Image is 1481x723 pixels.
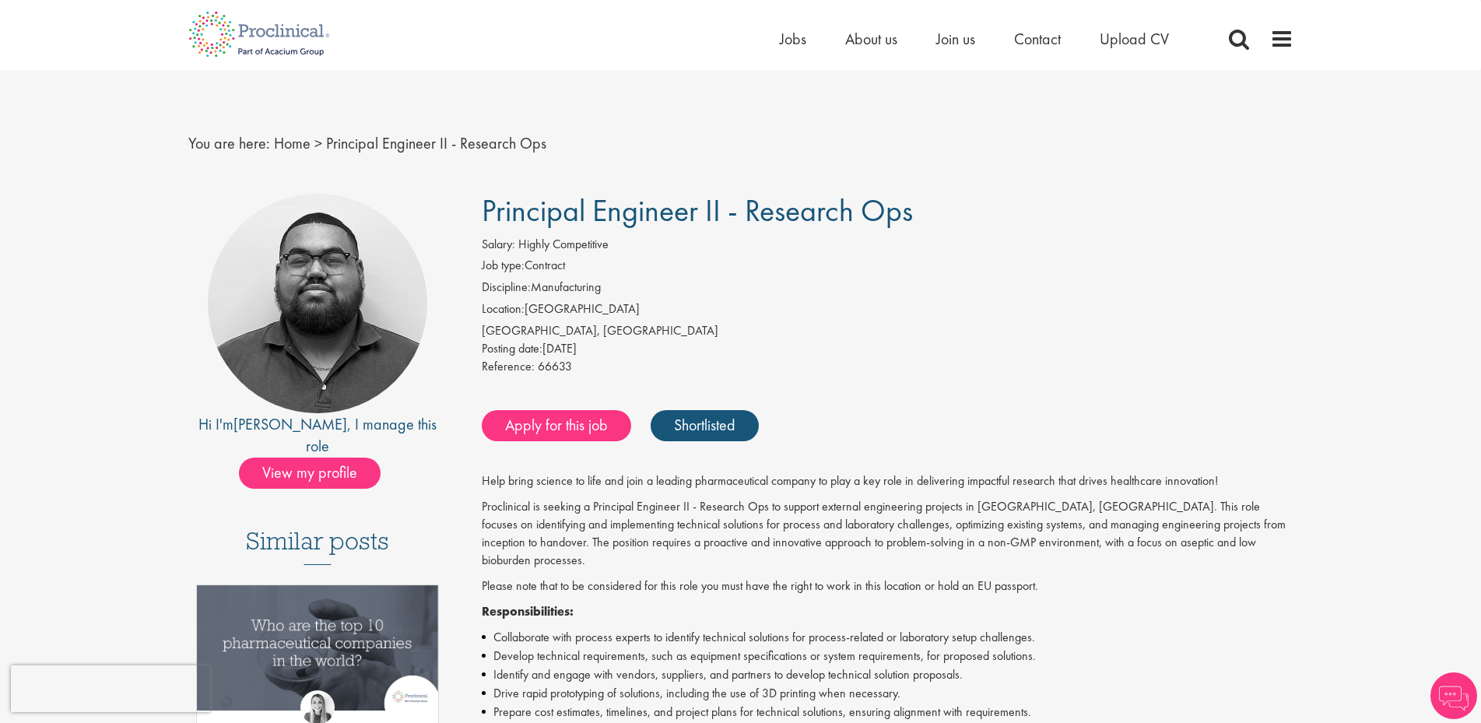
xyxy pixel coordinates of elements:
iframe: reCAPTCHA [11,665,210,712]
a: About us [845,29,897,49]
span: Principal Engineer II - Research Ops [482,191,913,230]
img: Chatbot [1430,672,1477,719]
span: Highly Competitive [518,236,609,252]
a: Join us [936,29,975,49]
span: > [314,133,322,153]
strong: Responsibilities: [482,603,574,619]
a: Upload CV [1100,29,1169,49]
li: Manufacturing [482,279,1293,300]
a: Shortlisted [651,410,759,441]
div: Hi I'm , I manage this role [188,413,447,458]
h3: Similar posts [246,528,389,565]
img: Top 10 pharmaceutical companies in the world 2025 [197,585,439,711]
div: [GEOGRAPHIC_DATA], [GEOGRAPHIC_DATA] [482,322,1293,340]
img: imeage of recruiter Ashley Bennett [208,194,427,413]
p: Please note that to be considered for this role you must have the right to work in this location ... [482,577,1293,595]
span: Posting date: [482,340,542,356]
li: Prepare cost estimates, timelines, and project plans for technical solutions, ensuring alignment ... [482,703,1293,721]
span: View my profile [239,458,381,489]
label: Job type: [482,257,525,275]
li: Contract [482,257,1293,279]
span: You are here: [188,133,270,153]
li: [GEOGRAPHIC_DATA] [482,300,1293,322]
label: Location: [482,300,525,318]
a: Link to a post [197,585,439,723]
li: Drive rapid prototyping of solutions, including the use of 3D printing when necessary. [482,684,1293,703]
div: [DATE] [482,340,1293,358]
p: Proclinical is seeking a Principal Engineer II - Research Ops to support external engineering pro... [482,498,1293,569]
span: Principal Engineer II - Research Ops [326,133,546,153]
a: [PERSON_NAME] [233,414,347,434]
a: breadcrumb link [274,133,311,153]
a: Contact [1014,29,1061,49]
a: View my profile [239,461,396,481]
span: 66633 [538,358,572,374]
li: Identify and engage with vendors, suppliers, and partners to develop technical solution proposals. [482,665,1293,684]
a: Apply for this job [482,410,631,441]
p: Help bring science to life and join a leading pharmaceutical company to play a key role in delive... [482,472,1293,490]
li: Develop technical requirements, such as equipment specifications or system requirements, for prop... [482,647,1293,665]
a: Jobs [780,29,806,49]
label: Salary: [482,236,515,254]
label: Discipline: [482,279,531,297]
li: Collaborate with process experts to identify technical solutions for process-related or laborator... [482,628,1293,647]
label: Reference: [482,358,535,376]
